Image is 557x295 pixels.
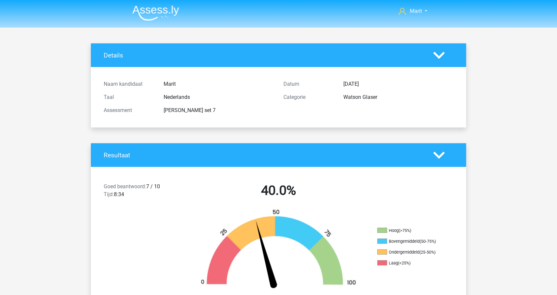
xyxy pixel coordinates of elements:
[159,106,278,114] div: [PERSON_NAME] set 7
[159,80,278,88] div: Marit
[398,261,411,265] div: (<25%)
[104,183,146,190] span: Goed beantwoord:
[377,238,443,244] li: Bovengemiddeld
[278,93,338,101] div: Categorie
[99,93,159,101] div: Taal
[399,228,411,233] div: (>75%)
[104,52,423,59] h4: Details
[410,8,422,14] span: Marit
[104,191,114,197] span: Tijd:
[159,93,278,101] div: Nederlands
[419,250,436,255] div: (25-50%)
[190,209,367,291] img: 40.ce5e2f834a24.png
[338,93,458,101] div: Watson Glaser
[377,260,443,266] li: Laag
[338,80,458,88] div: [DATE]
[194,183,363,198] h2: 40.0%
[99,106,159,114] div: Assessment
[99,183,189,201] div: 7 / 10 8:34
[377,228,443,234] li: Hoog
[278,80,338,88] div: Datum
[420,239,436,244] div: (50-75%)
[99,80,159,88] div: Naam kandidaat
[377,249,443,255] li: Ondergemiddeld
[132,5,179,21] img: Assessly
[104,151,423,159] h4: Resultaat
[396,7,430,15] a: Marit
